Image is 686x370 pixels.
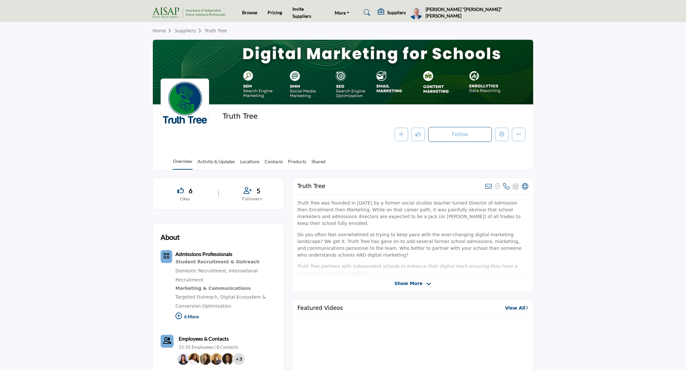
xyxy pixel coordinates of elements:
[161,250,172,263] button: Category Icon
[495,128,509,141] button: Edit company
[426,6,533,19] h5: [PERSON_NAME] "[PERSON_NAME]" [PERSON_NAME]
[161,335,174,348] a: Link of redirect to contact page
[188,353,200,365] img: Brianna B.
[330,8,354,17] a: More
[175,284,276,293] a: Marketing & Communications
[268,10,282,15] a: Pricing
[175,251,232,257] b: Admissions Professionals
[161,232,180,242] h2: About
[311,158,326,169] a: Shared
[175,294,266,309] a: Digital Ecosystem & Conversion Optimization
[175,268,227,273] a: Domestic Recruitment,
[394,280,422,287] span: Show More
[411,128,425,141] button: Like
[297,200,528,227] p: Truth Tree was founded in [DATE] by a former social studies teacher turned Director of Admission ...
[257,186,260,196] span: 5
[292,6,311,19] a: Invite Suppliers
[505,305,528,312] a: View All
[264,158,283,169] a: Contacts
[297,231,528,259] p: Do you often feel overwhelmed at trying to keep pace with the ever-changing digital marketing lan...
[153,7,228,18] img: site Logo
[297,263,528,277] p: Truth Tree partners with independent schools to enhance their digital reach ensuring they have a ...
[223,112,400,121] h2: Truth Tree
[288,158,307,169] a: Products
[175,28,205,33] a: Suppliers
[200,353,211,365] img: Heather B.
[428,127,492,142] button: Follow
[175,311,276,324] p: 6 More
[153,28,175,33] a: Home
[175,294,219,300] a: Targeted Outreach,
[175,258,276,266] div: Expert financial management and support tailored to the specific needs of educational institutions.
[205,28,227,33] a: Truth Tree
[211,353,222,365] img: Hillary L.
[378,9,406,16] div: Suppliers
[357,7,375,18] a: Search
[197,158,235,169] a: Activity & Updates
[179,335,229,343] a: Employees & Contacts
[240,158,260,169] a: Locations
[175,284,276,293] div: Cutting-edge software solutions designed to streamline educational processes and enhance learning.
[387,10,406,16] h5: Suppliers
[177,353,189,365] img: Missy S.
[222,353,234,365] img: Irecka B.
[233,353,245,365] div: +3
[297,183,325,190] h2: Truth Tree
[242,10,257,15] a: Browse
[161,196,209,202] p: Likes
[297,305,343,312] h2: Featured Videos
[175,258,276,266] a: Student Recruitment & Outreach
[175,252,232,257] a: Admissions Professionals
[179,344,238,350] a: 11-25 Employees | 8 Contacts
[161,335,174,348] button: Contact-Employee Icon
[512,128,525,141] button: More details
[228,196,277,202] p: Followers
[179,335,229,342] b: Employees & Contacts
[175,268,258,282] a: International Recruitment
[173,158,193,170] a: Overview
[189,186,193,196] span: 6
[409,5,423,20] button: Show hide supplier dropdown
